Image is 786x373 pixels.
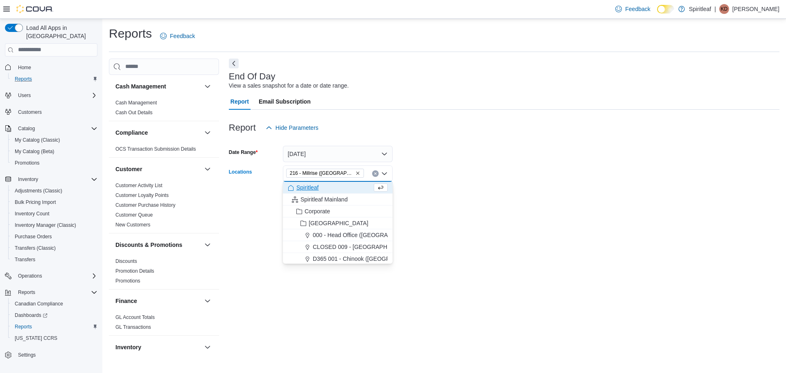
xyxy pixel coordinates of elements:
a: Canadian Compliance [11,299,66,309]
span: Bulk Pricing Import [11,197,97,207]
a: Purchase Orders [11,232,55,242]
button: Compliance [115,129,201,137]
h3: Inventory [115,343,141,351]
button: Finance [203,296,212,306]
span: Promotions [15,160,40,166]
button: Spiritleaf [283,182,393,194]
span: Washington CCRS [11,333,97,343]
button: Home [2,61,101,73]
a: [US_STATE] CCRS [11,333,61,343]
span: [GEOGRAPHIC_DATA] [309,219,368,227]
span: Users [18,92,31,99]
button: Cash Management [203,81,212,91]
button: Transfers (Classic) [8,242,101,254]
span: Load All Apps in [GEOGRAPHIC_DATA] [23,24,97,40]
span: Home [15,62,97,72]
a: Promotions [115,278,140,284]
button: [GEOGRAPHIC_DATA] [283,217,393,229]
div: Finance [109,312,219,335]
button: Reports [8,73,101,85]
span: My Catalog (Beta) [11,147,97,156]
span: Transfers (Classic) [15,245,56,251]
span: Inventory [18,176,38,183]
a: OCS Transaction Submission Details [115,146,196,152]
span: Customer Activity List [115,182,163,189]
h1: Reports [109,25,152,42]
div: Compliance [109,144,219,157]
h3: Cash Management [115,82,166,90]
span: Cash Out Details [115,109,153,116]
span: Inventory Manager (Classic) [11,220,97,230]
button: Customer [203,164,212,174]
a: Transfers (Classic) [11,243,59,253]
span: Feedback [170,32,195,40]
span: Reports [11,322,97,332]
span: Reports [15,76,32,82]
span: Hide Parameters [276,124,318,132]
span: Canadian Compliance [15,301,63,307]
button: Inventory Count [8,208,101,219]
button: Settings [2,349,101,361]
a: Cash Management [115,100,157,106]
a: My Catalog (Beta) [11,147,58,156]
button: Inventory [203,342,212,352]
button: Finance [115,297,201,305]
span: [US_STATE] CCRS [15,335,57,341]
label: Locations [229,169,252,175]
span: Transfers [11,255,97,264]
a: Cash Out Details [115,110,153,115]
span: Reports [15,287,97,297]
span: Bulk Pricing Import [15,199,56,206]
span: My Catalog (Beta) [15,148,54,155]
button: Users [2,90,101,101]
button: D365 001 - Chinook ([GEOGRAPHIC_DATA]) [283,253,393,265]
span: Users [15,90,97,100]
p: Spiritleaf [689,4,711,14]
span: Customer Loyalty Points [115,192,169,199]
span: GL Transactions [115,324,151,330]
button: Cash Management [115,82,201,90]
p: | [714,4,716,14]
span: Settings [15,350,97,360]
a: Customer Purchase History [115,202,176,208]
h3: Discounts & Promotions [115,241,182,249]
a: Inventory Manager (Classic) [11,220,79,230]
a: Dashboards [11,310,51,320]
div: Customer [109,181,219,233]
button: CLOSED 009 - [GEOGRAPHIC_DATA]. [283,241,393,253]
span: Transfers [15,256,35,263]
button: Operations [15,271,45,281]
button: Transfers [8,254,101,265]
button: Discounts & Promotions [115,241,201,249]
button: Next [229,59,239,68]
a: My Catalog (Classic) [11,135,63,145]
span: Corporate [305,207,330,215]
a: Customer Queue [115,212,153,218]
span: Dashboards [11,310,97,320]
a: Feedback [157,28,198,44]
span: Operations [15,271,97,281]
button: Corporate [283,206,393,217]
img: Cova [16,5,53,13]
button: Bulk Pricing Import [8,197,101,208]
span: Feedback [625,5,650,13]
a: Reports [11,322,35,332]
span: Operations [18,273,42,279]
span: Promotions [11,158,97,168]
button: Reports [8,321,101,332]
a: GL Transactions [115,324,151,330]
span: 216 - Millrise (Calgary) [286,169,364,178]
button: Discounts & Promotions [203,240,212,250]
button: Inventory [15,174,41,184]
span: Email Subscription [259,93,311,110]
span: New Customers [115,222,150,228]
a: Discounts [115,258,137,264]
button: [US_STATE] CCRS [8,332,101,344]
span: KD [721,4,728,14]
h3: Compliance [115,129,148,137]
